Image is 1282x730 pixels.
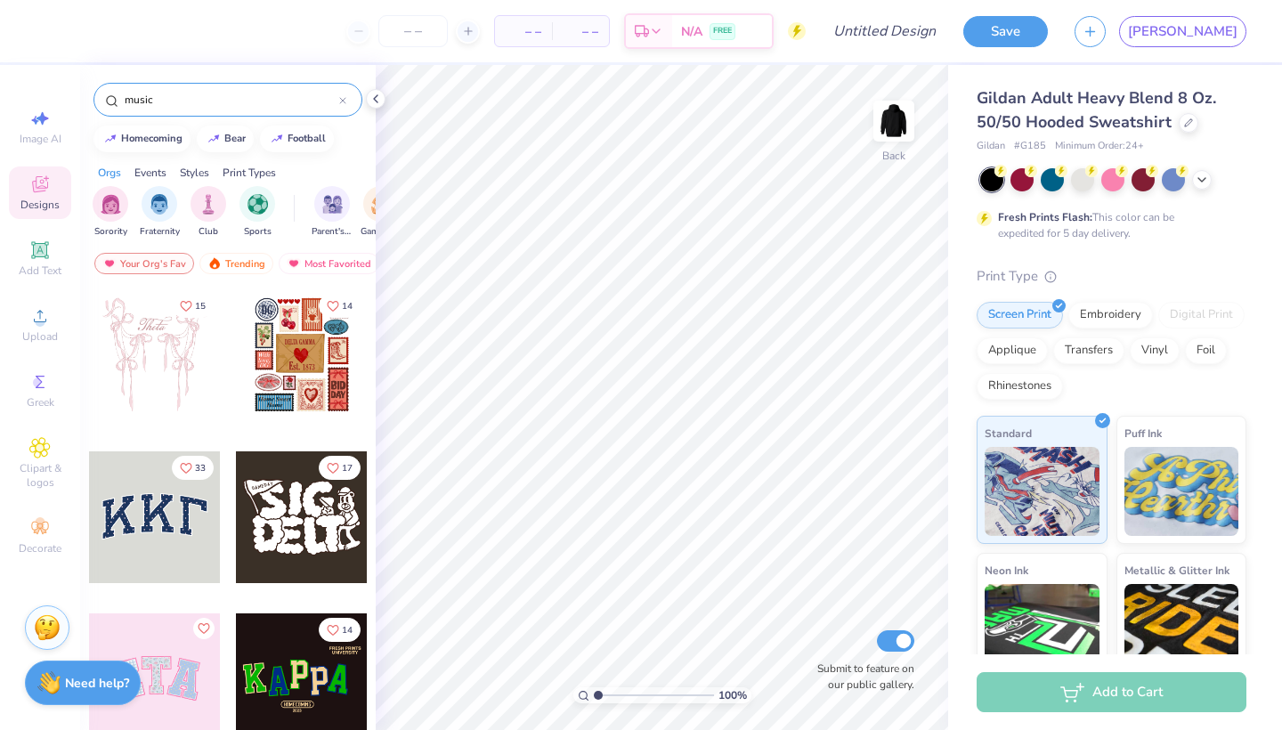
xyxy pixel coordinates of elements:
[963,16,1048,47] button: Save
[1128,21,1237,42] span: [PERSON_NAME]
[288,134,326,143] div: football
[102,257,117,270] img: most_fav.gif
[506,22,541,41] span: – –
[121,134,183,143] div: homecoming
[140,186,180,239] div: filter for Fraternity
[260,126,334,152] button: football
[94,253,194,274] div: Your Org's Fav
[1124,561,1229,580] span: Metallic & Glitter Ink
[22,329,58,344] span: Upload
[1119,16,1246,47] a: [PERSON_NAME]
[342,464,353,473] span: 17
[361,186,402,239] div: filter for Game Day
[319,294,361,318] button: Like
[1130,337,1180,364] div: Vinyl
[191,186,226,239] div: filter for Club
[312,186,353,239] div: filter for Parent's Weekend
[1158,302,1245,328] div: Digital Print
[224,134,246,143] div: bear
[312,186,353,239] button: filter button
[287,257,301,270] img: most_fav.gif
[180,165,209,181] div: Styles
[239,186,275,239] button: filter button
[977,373,1063,400] div: Rhinestones
[123,91,339,109] input: Try "Alpha"
[207,257,222,270] img: trending.gif
[172,294,214,318] button: Like
[985,561,1028,580] span: Neon Ink
[193,618,215,639] button: Like
[876,103,912,139] img: Back
[199,253,273,274] div: Trending
[977,337,1048,364] div: Applique
[378,15,448,47] input: – –
[19,264,61,278] span: Add Text
[199,194,218,215] img: Club Image
[270,134,284,144] img: trend_line.gif
[713,25,732,37] span: FREE
[319,456,361,480] button: Like
[319,618,361,642] button: Like
[1068,302,1153,328] div: Embroidery
[977,266,1246,287] div: Print Type
[807,661,914,693] label: Submit to feature on our public gallery.
[103,134,118,144] img: trend_line.gif
[93,186,128,239] div: filter for Sorority
[140,186,180,239] button: filter button
[20,132,61,146] span: Image AI
[207,134,221,144] img: trend_line.gif
[977,87,1216,133] span: Gildan Adult Heavy Blend 8 Oz. 50/50 Hooded Sweatshirt
[1124,584,1239,673] img: Metallic & Glitter Ink
[882,148,905,164] div: Back
[985,584,1099,673] img: Neon Ink
[239,186,275,239] div: filter for Sports
[9,461,71,490] span: Clipart & logos
[172,456,214,480] button: Like
[140,225,180,239] span: Fraternity
[197,126,254,152] button: bear
[134,165,166,181] div: Events
[998,210,1092,224] strong: Fresh Prints Flash:
[27,395,54,410] span: Greek
[361,186,402,239] button: filter button
[342,302,353,311] span: 14
[195,302,206,311] span: 15
[985,447,1099,536] img: Standard
[191,186,226,239] button: filter button
[223,165,276,181] div: Print Types
[279,253,379,274] div: Most Favorited
[101,194,121,215] img: Sorority Image
[998,209,1217,241] div: This color can be expedited for 5 day delivery.
[244,225,272,239] span: Sports
[718,687,747,703] span: 100 %
[977,302,1063,328] div: Screen Print
[361,225,402,239] span: Game Day
[342,626,353,635] span: 14
[93,126,191,152] button: homecoming
[150,194,169,215] img: Fraternity Image
[371,194,392,215] img: Game Day Image
[681,22,702,41] span: N/A
[1055,139,1144,154] span: Minimum Order: 24 +
[93,186,128,239] button: filter button
[98,165,121,181] div: Orgs
[20,198,60,212] span: Designs
[65,675,129,692] strong: Need help?
[819,13,950,49] input: Untitled Design
[322,194,343,215] img: Parent's Weekend Image
[1124,424,1162,442] span: Puff Ink
[1053,337,1124,364] div: Transfers
[977,139,1005,154] span: Gildan
[19,541,61,556] span: Decorate
[563,22,598,41] span: – –
[199,225,218,239] span: Club
[195,464,206,473] span: 33
[94,225,127,239] span: Sorority
[1185,337,1227,364] div: Foil
[1124,447,1239,536] img: Puff Ink
[985,424,1032,442] span: Standard
[1014,139,1046,154] span: # G185
[247,194,268,215] img: Sports Image
[312,225,353,239] span: Parent's Weekend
